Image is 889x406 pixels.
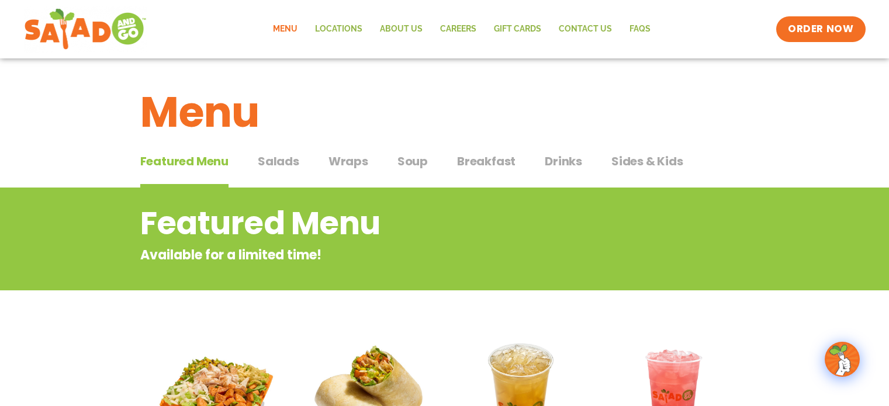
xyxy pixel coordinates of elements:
span: Featured Menu [140,152,229,170]
span: Wraps [328,152,368,170]
h2: Featured Menu [140,200,655,247]
span: Soup [397,152,428,170]
a: Careers [431,16,485,43]
span: Salads [258,152,299,170]
a: Locations [306,16,371,43]
img: wpChatIcon [826,343,859,376]
nav: Menu [264,16,659,43]
img: new-SAG-logo-768×292 [24,6,147,53]
a: Menu [264,16,306,43]
span: ORDER NOW [788,22,853,36]
a: FAQs [621,16,659,43]
div: Tabbed content [140,148,749,188]
a: ORDER NOW [776,16,865,42]
p: Available for a limited time! [140,245,655,265]
a: Contact Us [550,16,621,43]
span: Sides & Kids [611,152,683,170]
a: About Us [371,16,431,43]
span: Breakfast [457,152,516,170]
h1: Menu [140,81,749,144]
a: GIFT CARDS [485,16,550,43]
span: Drinks [545,152,582,170]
